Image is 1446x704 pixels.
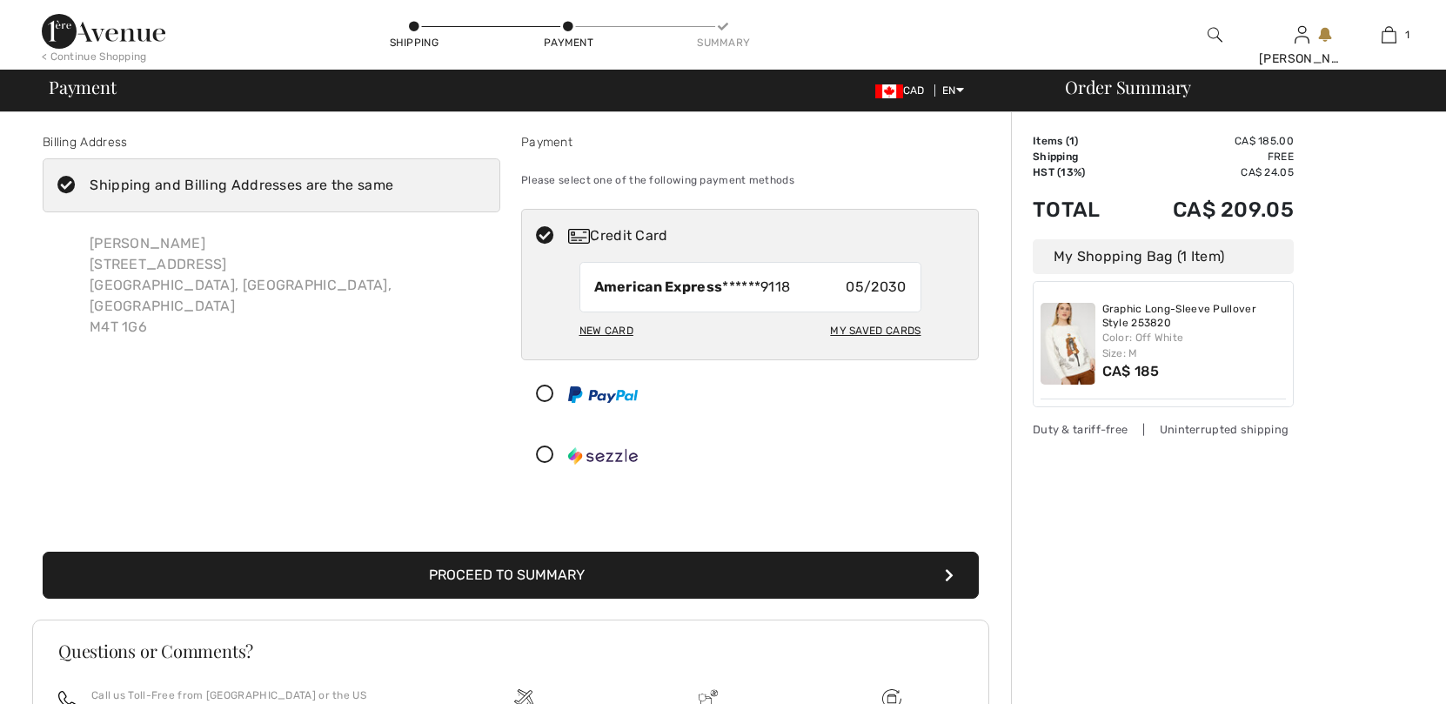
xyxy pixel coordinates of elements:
[43,133,500,151] div: Billing Address
[1295,24,1309,45] img: My Info
[830,316,920,345] div: My Saved Cards
[76,219,500,352] div: [PERSON_NAME] [STREET_ADDRESS] [GEOGRAPHIC_DATA], [GEOGRAPHIC_DATA], [GEOGRAPHIC_DATA] M4T 1G6
[846,277,906,298] span: 05/2030
[1033,421,1294,438] div: Duty & tariff-free | Uninterrupted shipping
[1382,24,1396,45] img: My Bag
[594,278,723,295] strong: American Express
[1102,363,1160,379] span: CA$ 185
[521,133,979,151] div: Payment
[1295,26,1309,43] a: Sign In
[1041,303,1095,385] img: Graphic Long-Sleeve Pullover Style 253820
[388,35,440,50] div: Shipping
[58,642,963,660] h3: Questions or Comments?
[1259,50,1344,68] div: [PERSON_NAME]
[942,84,964,97] span: EN
[49,78,116,96] span: Payment
[1033,133,1126,149] td: Items ( )
[875,84,903,98] img: Canadian Dollar
[1102,303,1287,330] a: Graphic Long-Sleeve Pullover Style 253820
[90,175,393,196] div: Shipping and Billing Addresses are the same
[43,552,979,599] button: Proceed to Summary
[1033,180,1126,239] td: Total
[579,316,633,345] div: New Card
[568,225,967,246] div: Credit Card
[1069,135,1074,147] span: 1
[1126,164,1294,180] td: CA$ 24.05
[1126,180,1294,239] td: CA$ 209.05
[1033,164,1126,180] td: HST (13%)
[1126,149,1294,164] td: Free
[1405,27,1409,43] span: 1
[1335,652,1429,695] iframe: Opens a widget where you can find more information
[42,14,165,49] img: 1ère Avenue
[568,229,590,244] img: Credit Card
[697,35,749,50] div: Summary
[1033,149,1126,164] td: Shipping
[1126,133,1294,149] td: CA$ 185.00
[42,49,147,64] div: < Continue Shopping
[568,447,638,465] img: Sezzle
[521,158,979,202] div: Please select one of the following payment methods
[543,35,595,50] div: Payment
[875,84,932,97] span: CAD
[568,386,638,403] img: PayPal
[1102,330,1287,361] div: Color: Off White Size: M
[1033,239,1294,274] div: My Shopping Bag (1 Item)
[1346,24,1431,45] a: 1
[1044,78,1436,96] div: Order Summary
[1208,24,1222,45] img: search the website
